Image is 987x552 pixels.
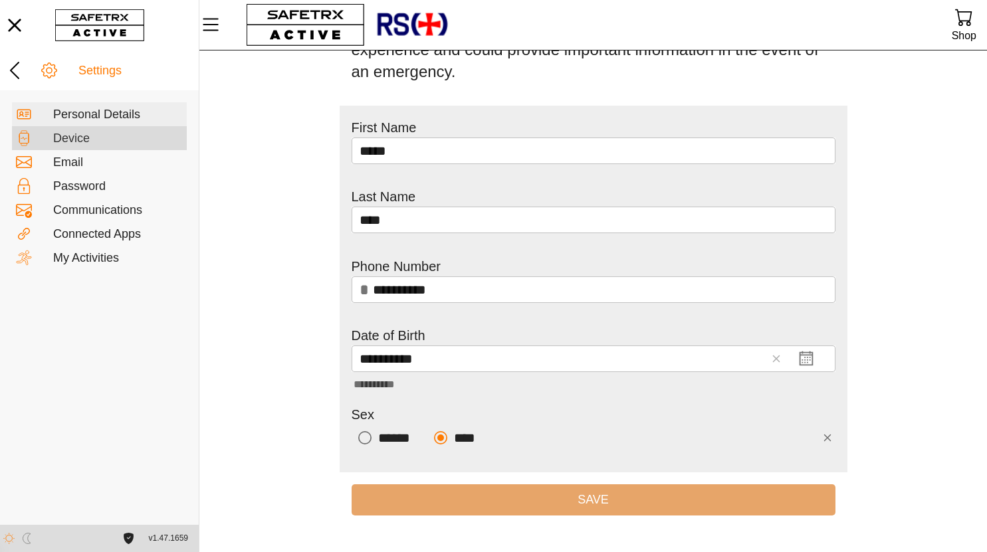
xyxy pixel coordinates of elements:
label: First Name [352,120,417,135]
div: Device [53,132,183,146]
div: Personal Details [53,108,183,122]
div: Connected Apps [53,227,183,242]
a: License Agreement [120,533,138,544]
div: Shop [952,27,976,45]
div: My Activities [53,251,183,266]
button: v1.47.1659 [141,527,196,549]
button: Save [352,484,835,515]
div: Communications [53,203,183,218]
span: Save [362,490,825,510]
div: Password [53,179,183,194]
label: Sex [352,407,374,422]
img: Activities.svg [16,250,32,266]
label: Date of Birth [352,328,425,343]
label: Phone Number [352,259,441,274]
img: ModeDark.svg [21,533,33,544]
div: Female [352,424,423,451]
div: Male [427,424,483,451]
span: v1.47.1659 [149,531,188,545]
img: Devices.svg [16,130,32,146]
label: Last Name [352,189,416,204]
img: RescueLogo.png [376,3,449,46]
img: ModeLight.svg [3,533,15,544]
div: Settings [78,64,195,78]
div: Email [53,155,183,170]
button: Menu [199,11,233,39]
